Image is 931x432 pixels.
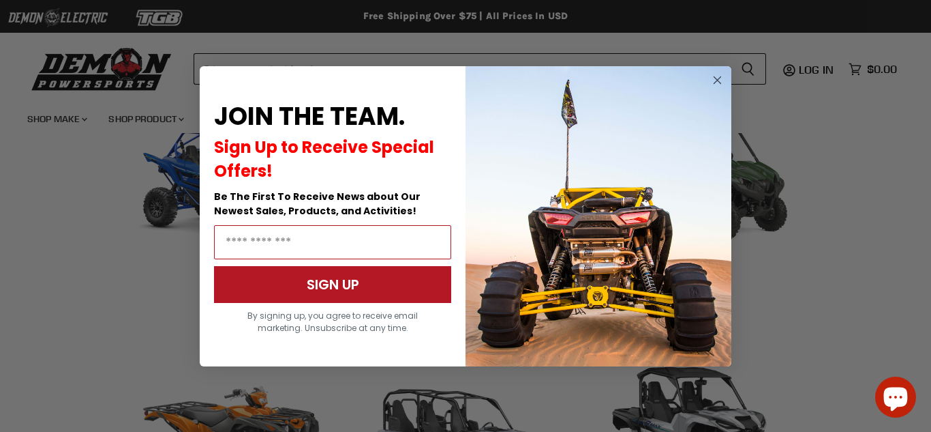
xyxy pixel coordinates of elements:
[214,190,421,218] span: Be The First To Receive News about Our Newest Sales, Products, and Activities!
[709,72,726,89] button: Close dialog
[465,66,731,366] img: a9095488-b6e7-41ba-879d-588abfab540b.jpeg
[247,310,418,334] span: By signing up, you agree to receive email marketing. Unsubscribe at any time.
[214,99,405,134] span: JOIN THE TEAM.
[214,136,434,182] span: Sign Up to Receive Special Offers!
[871,377,920,421] inbox-online-store-chat: Shopify online store chat
[214,266,451,303] button: SIGN UP
[214,225,451,259] input: Email Address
